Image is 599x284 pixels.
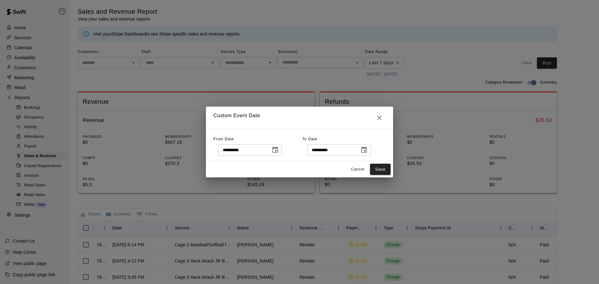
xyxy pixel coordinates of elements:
[206,107,393,129] h2: Custom Event Date
[370,164,391,175] button: Save
[373,112,386,124] button: Close
[358,144,370,156] button: Choose date, selected date is Aug 20, 2025
[213,137,234,141] span: From Date
[269,144,281,156] button: Choose date, selected date is Aug 13, 2025
[348,165,368,174] button: Cancel
[302,137,317,141] span: To Date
